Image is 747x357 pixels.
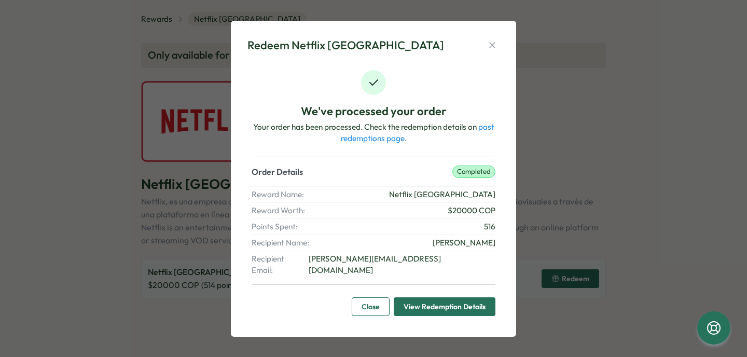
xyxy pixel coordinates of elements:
[448,205,495,216] span: $ 20000 COP
[252,189,310,200] span: Reward Name:
[252,121,495,144] p: Your order has been processed. Check the redemption details on .
[252,253,307,276] span: Recipient Email:
[484,221,495,232] span: 516
[362,298,380,315] span: Close
[252,166,303,178] p: Order Details
[394,297,495,316] button: View Redemption Details
[301,103,447,119] p: We've processed your order
[309,253,495,276] span: [PERSON_NAME][EMAIL_ADDRESS][DOMAIN_NAME]
[452,166,495,178] p: completed
[433,237,495,249] span: [PERSON_NAME]
[352,297,390,316] button: Close
[341,122,494,143] a: past redemptions page
[404,298,486,315] span: View Redemption Details
[252,221,310,232] span: Points Spent:
[252,205,310,216] span: Reward Worth:
[389,189,495,200] span: Netflix [GEOGRAPHIC_DATA]
[252,237,310,249] span: Recipient Name:
[247,37,444,53] div: Redeem Netflix [GEOGRAPHIC_DATA]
